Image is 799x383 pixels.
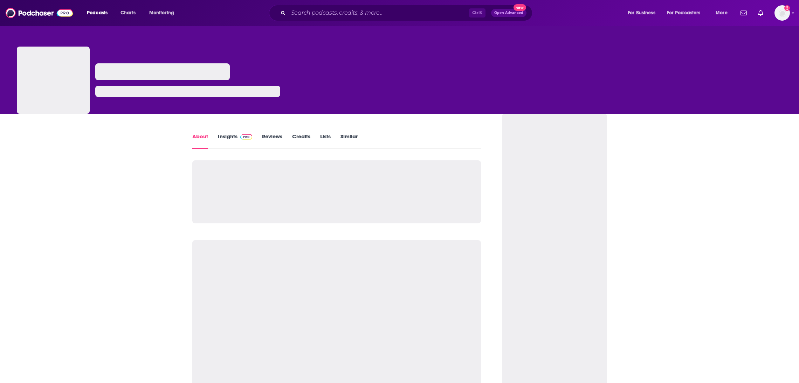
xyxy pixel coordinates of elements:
[262,133,282,149] a: Reviews
[340,133,358,149] a: Similar
[192,133,208,149] a: About
[667,8,701,18] span: For Podcasters
[82,7,117,19] button: open menu
[6,6,73,20] img: Podchaser - Follow, Share and Rate Podcasts
[494,11,523,15] span: Open Advanced
[292,133,310,149] a: Credits
[514,4,526,11] span: New
[774,5,790,21] img: User Profile
[288,7,469,19] input: Search podcasts, credits, & more...
[491,9,526,17] button: Open AdvancedNew
[120,8,136,18] span: Charts
[755,7,766,19] a: Show notifications dropdown
[116,7,140,19] a: Charts
[87,8,108,18] span: Podcasts
[320,133,331,149] a: Lists
[738,7,750,19] a: Show notifications dropdown
[628,8,655,18] span: For Business
[469,8,485,18] span: Ctrl K
[711,7,736,19] button: open menu
[716,8,728,18] span: More
[774,5,790,21] button: Show profile menu
[218,133,253,149] a: InsightsPodchaser Pro
[774,5,790,21] span: Logged in as LindaBurns
[662,7,711,19] button: open menu
[623,7,664,19] button: open menu
[276,5,539,21] div: Search podcasts, credits, & more...
[784,5,790,11] svg: Add a profile image
[240,134,253,140] img: Podchaser Pro
[144,7,183,19] button: open menu
[149,8,174,18] span: Monitoring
